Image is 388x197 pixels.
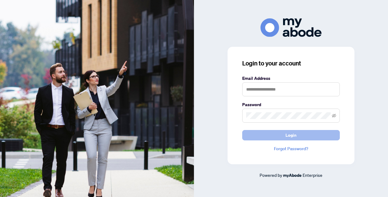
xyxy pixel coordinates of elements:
label: Email Address [242,75,340,82]
button: Login [242,130,340,140]
span: Enterprise [303,172,322,178]
span: eye-invisible [332,113,336,118]
h3: Login to your account [242,59,340,68]
label: Password [242,101,340,108]
span: Powered by [260,172,282,178]
a: Forgot Password? [242,145,340,152]
span: Login [286,130,296,140]
a: myAbode [283,172,302,179]
img: ma-logo [260,18,322,37]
